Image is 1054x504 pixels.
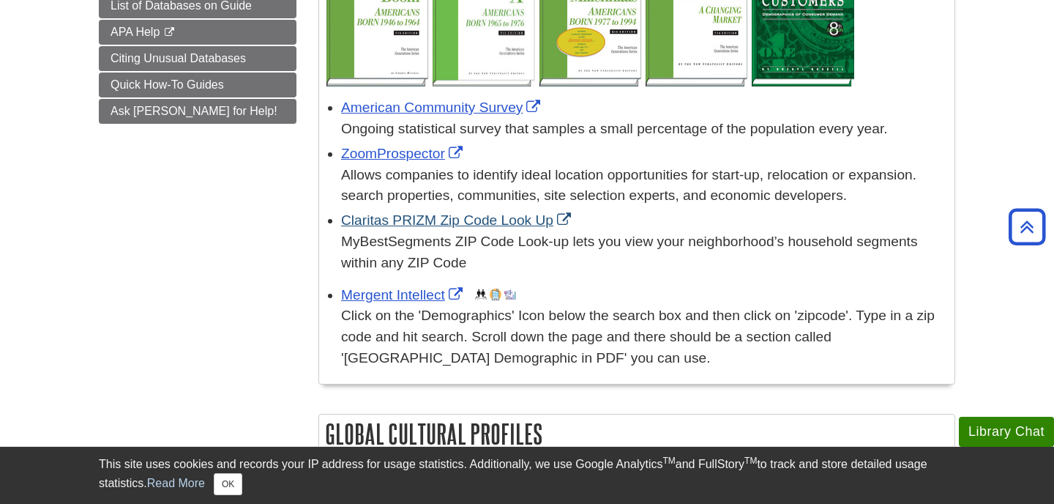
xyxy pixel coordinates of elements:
a: Ask [PERSON_NAME] for Help! [99,99,296,124]
span: Quick How-To Guides [111,78,224,91]
a: Link opens in new window [341,287,466,303]
img: Industry Report [504,289,516,300]
a: Link opens in new window [341,100,544,115]
a: Link opens in new window [341,212,575,228]
span: Ask [PERSON_NAME] for Help! [111,105,277,117]
a: Link opens in new window [341,146,466,161]
sup: TM [744,456,757,466]
span: APA Help [111,26,160,38]
a: Citing Unusual Databases [99,46,296,71]
span: Citing Unusual Databases [111,52,246,64]
div: Ongoing statistical survey that samples a small percentage of the population every year. [341,119,947,140]
sup: TM [662,456,675,466]
div: Allows companies to identify ideal location opportunities for start-up, relocation or expansion. ... [341,165,947,207]
button: Close [214,473,242,495]
a: Read More [147,477,205,489]
i: This link opens in a new window [163,28,176,37]
div: MyBestSegments ZIP Code Look-up lets you view your neighborhood’s household segments within any Z... [341,231,947,274]
a: Back to Top [1003,217,1050,237]
div: This site uses cookies and records your IP address for usage statistics. Additionally, we use Goo... [99,456,955,495]
img: Demographics [475,289,487,300]
a: Quick How-To Guides [99,73,296,97]
img: Company Information [490,289,501,300]
button: Library Chat [959,417,1054,447]
h2: Global Cultural Profiles [319,415,954,453]
div: Click on the 'Demographics' Icon below the search box and then click on 'zipcode'. Type in a zip ... [341,305,947,368]
a: APA Help [99,20,296,45]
